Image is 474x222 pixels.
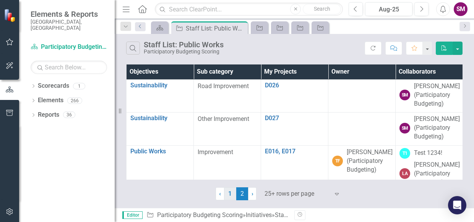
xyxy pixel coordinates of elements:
[224,187,236,200] a: 1
[122,211,143,219] span: Editor
[198,148,233,156] span: Improvement
[399,90,410,100] div: SM
[31,61,107,74] input: Search Below...
[414,82,460,108] div: [PERSON_NAME] (Participatory Budgeting)
[261,79,328,113] td: Double-Click to Edit Right Click for Context Menu
[246,211,272,219] a: Initiatives
[130,82,190,89] a: Sustainability
[38,96,63,105] a: Elements
[219,190,221,197] span: ‹
[332,156,343,166] div: TF
[127,79,194,113] td: Double-Click to Edit Right Click for Context Menu
[31,43,107,51] a: Participatory Budgeting Scoring
[144,40,224,49] div: Staff List: Public Works
[38,82,69,90] a: Scorecards
[157,211,243,219] a: Participatory Budgeting Scoring
[198,82,249,90] span: Road Improvement
[31,19,107,31] small: [GEOGRAPHIC_DATA], [GEOGRAPHIC_DATA]
[265,82,324,89] a: D026
[194,79,261,113] td: Double-Click to Edit
[194,113,261,146] td: Double-Click to Edit
[448,196,466,214] div: Open Intercom Messenger
[396,113,463,146] td: Double-Click to Edit
[252,190,253,197] span: ›
[186,24,246,33] div: Staff List: Public Works
[414,149,442,158] div: Test 1234!
[399,148,410,159] div: T1
[4,9,17,22] img: ClearPoint Strategy
[454,2,468,16] button: SM
[414,161,460,187] div: [PERSON_NAME] (Participatory Budgeting)
[314,6,330,12] span: Search
[265,115,324,122] a: D027
[368,5,410,14] div: Aug-25
[275,211,338,219] div: Staff List: Public Works
[265,148,324,155] a: E016, E017
[365,2,412,16] button: Aug-25
[31,10,107,19] span: Elements & Reports
[236,187,248,200] span: 2
[144,49,224,55] div: Participatory Budgeting Scoring
[414,115,460,141] div: [PERSON_NAME] (Participatory Budgeting)
[198,115,249,122] span: Other Improvement
[146,211,289,220] div: » »
[63,112,75,118] div: 36
[303,4,341,14] button: Search
[127,113,194,146] td: Double-Click to Edit Right Click for Context Menu
[328,113,396,146] td: Double-Click to Edit
[399,123,410,134] div: SM
[38,111,59,119] a: Reports
[130,148,190,155] a: Public Works
[399,168,410,179] div: LA
[130,115,190,122] a: Sustainability
[347,148,393,174] div: [PERSON_NAME] (Participatory Budgeting)
[73,83,85,89] div: 1
[396,79,463,113] td: Double-Click to Edit
[67,97,82,104] div: 266
[155,3,343,16] input: Search ClearPoint...
[328,79,396,113] td: Double-Click to Edit
[261,113,328,146] td: Double-Click to Edit Right Click for Context Menu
